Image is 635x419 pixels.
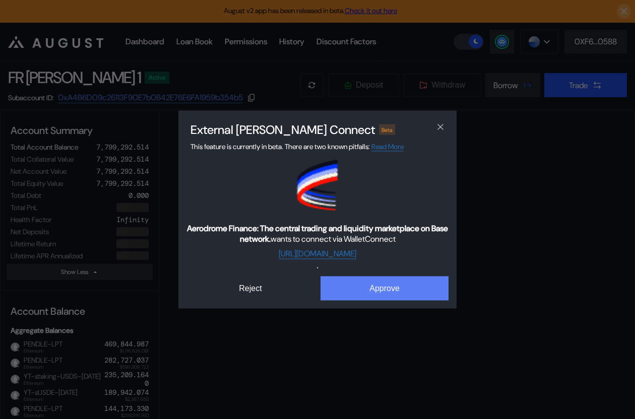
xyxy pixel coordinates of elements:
button: Approve [321,276,449,301]
a: [URL][DOMAIN_NAME] [279,248,356,259]
img: Aerodrome Finance: The central trading and liquidity marketplace on Base network. logo [292,160,343,211]
span: wants to connect via WalletConnect [186,223,449,244]
b: Aerodrome Finance: The central trading and liquidity marketplace on Base network. [187,223,448,244]
button: close modal [432,119,449,135]
a: Read More [371,142,404,152]
h2: External [PERSON_NAME] Connect [190,122,375,137]
span: This feature is currently in beta. There are two known pitfalls: [190,142,404,152]
div: Beta [379,124,395,134]
button: Reject [186,276,314,301]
